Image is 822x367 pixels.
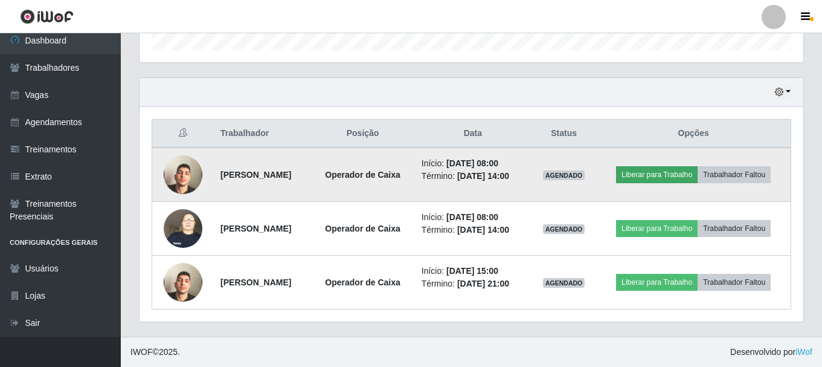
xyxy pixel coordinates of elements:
strong: Operador de Caixa [325,224,400,233]
th: Status [531,120,596,148]
strong: Operador de Caixa [325,170,400,180]
button: Trabalhador Faltou [698,166,771,183]
img: 1739480983159.jpeg [164,140,202,209]
time: [DATE] 14:00 [457,171,509,181]
li: Início: [422,265,524,278]
time: [DATE] 15:00 [446,266,498,276]
button: Liberar para Trabalho [616,274,698,291]
th: Trabalhador [213,120,311,148]
th: Posição [311,120,414,148]
li: Início: [422,211,524,224]
strong: [PERSON_NAME] [220,224,291,233]
li: Término: [422,224,524,236]
strong: Operador de Caixa [325,278,400,287]
li: Início: [422,157,524,170]
a: iWof [795,347,812,357]
button: Trabalhador Faltou [698,220,771,237]
button: Trabalhador Faltou [698,274,771,291]
time: [DATE] 08:00 [446,212,498,222]
button: Liberar para Trabalho [616,220,698,237]
span: AGENDADO [543,278,585,288]
span: IWOF [130,347,153,357]
img: 1723623614898.jpeg [164,203,202,254]
time: [DATE] 21:00 [457,279,509,288]
th: Opções [596,120,791,148]
button: Liberar para Trabalho [616,166,698,183]
img: CoreUI Logo [20,9,74,24]
img: 1739480983159.jpeg [164,248,202,317]
span: AGENDADO [543,171,585,180]
th: Data [414,120,531,148]
time: [DATE] 08:00 [446,158,498,168]
strong: [PERSON_NAME] [220,278,291,287]
li: Término: [422,278,524,290]
span: Desenvolvido por [730,346,812,359]
li: Término: [422,170,524,183]
strong: [PERSON_NAME] [220,170,291,180]
time: [DATE] 14:00 [457,225,509,235]
span: AGENDADO [543,224,585,234]
span: © 2025 . [130,346,180,359]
